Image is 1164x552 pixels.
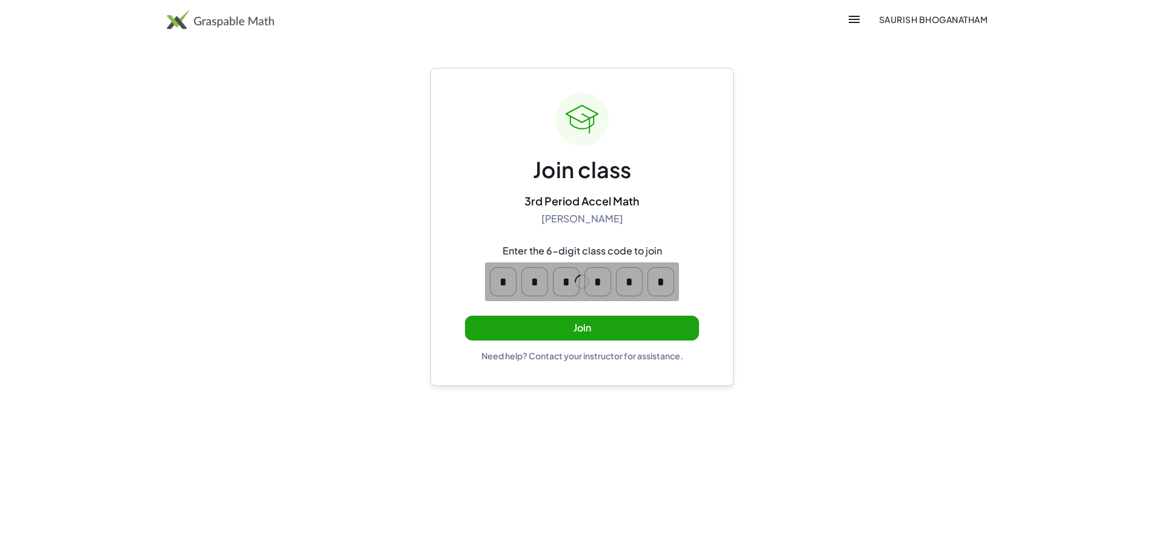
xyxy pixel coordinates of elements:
button: Join [465,316,699,341]
div: [PERSON_NAME] [541,213,623,225]
button: Saurish Bhoganatham [869,8,997,30]
div: Enter the 6-digit class code to join [503,245,662,258]
div: Join class [533,156,631,184]
div: 3rd Period Accel Math [524,194,640,208]
span: Saurish Bhoganatham [878,14,988,25]
div: Need help? Contact your instructor for assistance. [481,350,683,361]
